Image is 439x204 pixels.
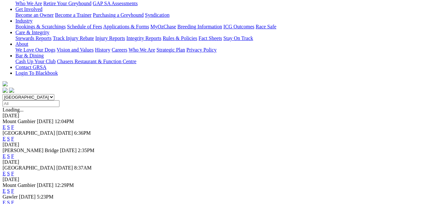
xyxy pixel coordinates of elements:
a: Stay On Track [223,35,253,41]
a: E [3,171,6,176]
div: About [15,47,436,53]
a: History [95,47,110,53]
a: About [15,41,28,47]
a: Login To Blackbook [15,70,58,76]
div: Bar & Dining [15,59,436,64]
a: E [3,136,6,141]
div: [DATE] [3,113,436,119]
span: Mount Gambier [3,119,36,124]
a: Cash Up Your Club [15,59,56,64]
span: [GEOGRAPHIC_DATA] [3,165,55,170]
a: Careers [112,47,127,53]
a: Breeding Information [177,24,222,29]
a: Syndication [145,12,169,18]
span: 12:04PM [55,119,74,124]
a: F [11,153,14,159]
a: F [11,171,14,176]
span: Gawler [3,194,18,199]
span: [DATE] [56,130,73,136]
a: Purchasing a Greyhound [93,12,144,18]
a: Stewards Reports [15,35,51,41]
div: Get Involved [15,12,436,18]
span: [DATE] [56,165,73,170]
span: 2:35PM [78,148,94,153]
img: twitter.svg [9,88,14,93]
a: Integrity Reports [126,35,161,41]
img: facebook.svg [3,88,8,93]
a: Become an Owner [15,12,54,18]
div: Greyhounds as Pets [15,1,436,6]
a: Strategic Plan [157,47,185,53]
a: We Love Our Dogs [15,47,55,53]
div: [DATE] [3,159,436,165]
a: Retire Your Greyhound [43,1,92,6]
a: MyOzChase [150,24,176,29]
span: Loading... [3,107,23,112]
span: 8:37AM [74,165,92,170]
a: Schedule of Fees [67,24,102,29]
a: Care & Integrity [15,30,49,35]
span: 12:29PM [55,182,74,188]
a: F [11,188,14,194]
div: [DATE] [3,142,436,148]
a: Get Involved [15,6,42,12]
a: Contact GRSA [15,64,46,70]
a: GAP SA Assessments [93,1,138,6]
img: logo-grsa-white.png [3,81,8,86]
a: Privacy Policy [186,47,217,53]
input: Select date [3,100,59,107]
a: S [7,153,10,159]
a: E [3,153,6,159]
a: Industry [15,18,32,24]
a: F [11,136,14,141]
span: 5:23PM [37,194,54,199]
a: Vision and Values [57,47,94,53]
a: S [7,136,10,141]
a: Bookings & Scratchings [15,24,66,29]
a: Race Safe [255,24,276,29]
span: 6:36PM [74,130,91,136]
span: Mount Gambier [3,182,36,188]
a: Bar & Dining [15,53,44,58]
a: Rules & Policies [163,35,197,41]
a: Fact Sheets [199,35,222,41]
a: ICG Outcomes [223,24,254,29]
a: Injury Reports [95,35,125,41]
div: Industry [15,24,436,30]
a: Track Injury Rebate [53,35,94,41]
div: Care & Integrity [15,35,436,41]
span: [GEOGRAPHIC_DATA] [3,130,55,136]
a: Become a Trainer [55,12,92,18]
a: S [7,124,10,130]
span: [DATE] [19,194,36,199]
a: E [3,188,6,194]
span: [PERSON_NAME] Bridge [3,148,59,153]
a: S [7,188,10,194]
a: Chasers Restaurant & Function Centre [57,59,136,64]
a: Who We Are [15,1,42,6]
a: F [11,124,14,130]
span: [DATE] [37,119,54,124]
a: E [3,124,6,130]
a: Applications & Forms [103,24,149,29]
a: Who We Are [129,47,155,53]
span: [DATE] [60,148,77,153]
a: S [7,171,10,176]
span: [DATE] [37,182,54,188]
div: [DATE] [3,177,436,182]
